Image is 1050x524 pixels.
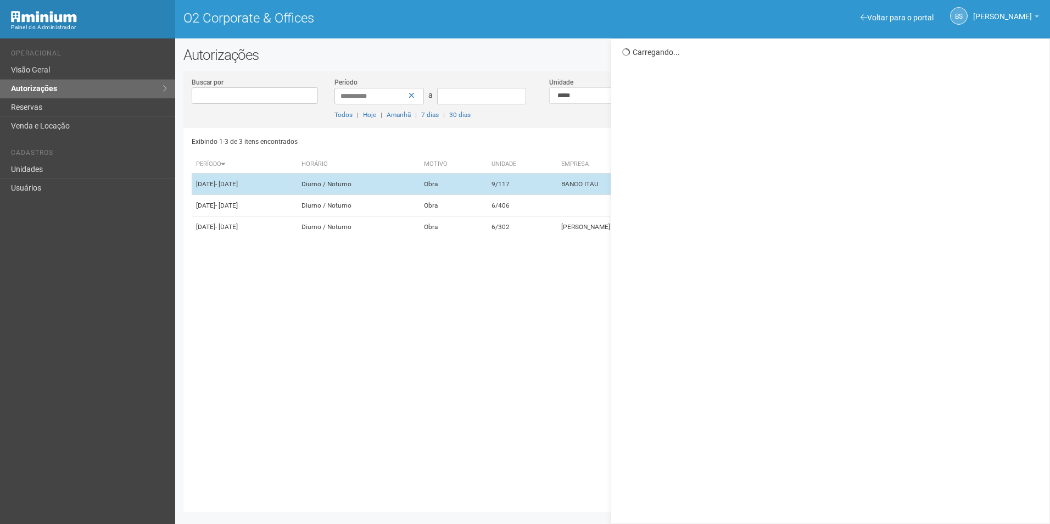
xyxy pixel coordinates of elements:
label: Período [334,77,358,87]
td: [DATE] [192,174,297,195]
li: Operacional [11,49,167,61]
div: Carregando... [622,47,1041,57]
div: Exibindo 1-3 de 3 itens encontrados [192,133,610,150]
div: Painel do Administrador [11,23,167,32]
label: Unidade [549,77,573,87]
td: [DATE] [192,216,297,238]
td: BANCO ITAU [557,174,762,195]
td: Diurno / Noturno [297,174,420,195]
span: BIANKA souza cruz cavalcanti [973,2,1032,21]
th: Período [192,155,297,174]
th: Horário [297,155,420,174]
span: | [381,111,382,119]
h1: O2 Corporate & Offices [183,11,605,25]
a: Voltar para o portal [861,13,934,22]
a: Todos [334,111,353,119]
span: - [DATE] [215,223,238,231]
span: | [443,111,445,119]
th: Motivo [420,155,487,174]
a: Hoje [363,111,376,119]
td: [DATE] [192,195,297,216]
td: [PERSON_NAME] ADVOGADOS [557,216,762,238]
span: - [DATE] [215,180,238,188]
li: Cadastros [11,149,167,160]
h2: Autorizações [183,47,1042,63]
img: Minium [11,11,77,23]
label: Buscar por [192,77,224,87]
a: 7 dias [421,111,439,119]
td: Diurno / Noturno [297,216,420,238]
span: | [357,111,359,119]
td: Obra [420,195,487,216]
td: Diurno / Noturno [297,195,420,216]
th: Unidade [487,155,557,174]
span: | [415,111,417,119]
td: 9/117 [487,174,557,195]
a: Amanhã [387,111,411,119]
td: 6/406 [487,195,557,216]
a: 30 dias [449,111,471,119]
span: a [428,91,433,99]
td: Obra [420,216,487,238]
td: Obra [420,174,487,195]
a: Bs [950,7,968,25]
td: 6/302 [487,216,557,238]
th: Empresa [557,155,762,174]
a: [PERSON_NAME] [973,14,1039,23]
span: - [DATE] [215,202,238,209]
